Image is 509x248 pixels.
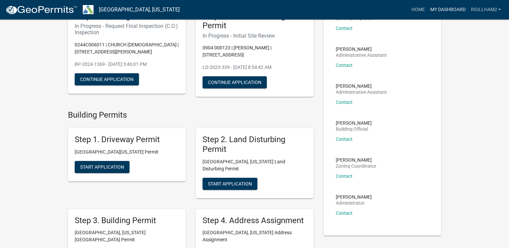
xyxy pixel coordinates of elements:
[203,76,267,88] button: Continue Application
[336,127,372,131] p: Building Official
[408,3,427,16] a: Home
[427,3,468,16] a: My Dashboard
[203,229,307,243] p: [GEOGRAPHIC_DATA], [US_STATE] Address Assignment
[208,181,252,186] span: Start Application
[203,33,307,39] h6: In Progress - Initial Site Review
[203,11,307,31] h5: Step 2. Land Disturbing Permit
[203,44,307,58] p: 0904 000123 | [PERSON_NAME] | [STREET_ADDRESS]
[336,47,387,51] p: [PERSON_NAME]
[75,216,179,225] h5: Step 3. Building Permit
[75,135,179,144] h5: Step 1. Driveway Permit
[203,158,307,172] p: [GEOGRAPHIC_DATA], [US_STATE] Land Disturbing Permit
[336,63,353,68] a: Contact
[336,164,376,168] p: Zoning Coordinator
[80,164,124,169] span: Start Application
[68,110,314,120] h4: Building Permits
[336,84,387,88] p: [PERSON_NAME]
[75,61,179,68] p: BP-2024-1369 - [DATE] 3:46:01 PM
[336,53,387,57] p: Administrative Assistant
[75,41,179,55] p: 0244C006011 | CHURCH [DEMOGRAPHIC_DATA] | [STREET_ADDRESS][PERSON_NAME]
[75,229,179,243] p: [GEOGRAPHIC_DATA], [US_STATE][GEOGRAPHIC_DATA] Permit
[336,195,372,199] p: [PERSON_NAME]
[83,5,94,14] img: Troup County, Georgia
[203,135,307,154] h5: Step 2. Land Disturbing Permit
[336,173,353,179] a: Contact
[75,23,179,36] h6: In Progress - Request Final Inspection (C.O.) Inspection
[336,121,372,125] p: [PERSON_NAME]
[203,216,307,225] h5: Step 4. Address Assignment
[203,178,257,190] button: Start Application
[336,26,353,31] a: Contact
[203,64,307,71] p: LD-2023-339 - [DATE] 8:54:42 AM
[336,90,387,94] p: Administrative Assistant
[336,158,376,162] p: [PERSON_NAME]
[75,73,139,85] button: Continue Application
[336,99,353,105] a: Contact
[336,210,353,216] a: Contact
[75,149,179,156] p: [GEOGRAPHIC_DATA][US_STATE] Permit
[336,201,372,205] p: Administrator
[75,161,130,173] button: Start Application
[336,136,353,142] a: Contact
[468,3,504,16] a: rgillham2
[99,4,180,15] a: [GEOGRAPHIC_DATA], [US_STATE]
